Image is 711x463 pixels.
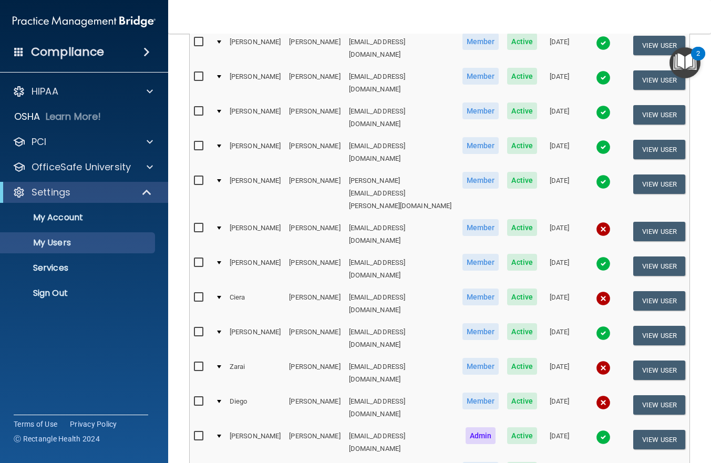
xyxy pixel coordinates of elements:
[633,395,685,415] button: View User
[507,254,537,271] span: Active
[507,393,537,409] span: Active
[225,356,285,390] td: Zarai
[696,54,700,67] div: 2
[596,174,611,189] img: tick.e7d51cea.svg
[633,105,685,125] button: View User
[225,66,285,100] td: [PERSON_NAME]
[596,256,611,271] img: tick.e7d51cea.svg
[32,186,70,199] p: Settings
[633,326,685,345] button: View User
[225,135,285,170] td: [PERSON_NAME]
[507,172,537,189] span: Active
[596,430,611,445] img: tick.e7d51cea.svg
[507,427,537,444] span: Active
[225,390,285,425] td: Diego
[345,286,458,321] td: [EMAIL_ADDRESS][DOMAIN_NAME]
[32,136,46,148] p: PCI
[13,186,152,199] a: Settings
[541,356,578,390] td: [DATE]
[13,11,156,32] img: PMB logo
[225,217,285,252] td: [PERSON_NAME]
[32,161,131,173] p: OfficeSafe University
[285,356,344,390] td: [PERSON_NAME]
[14,419,57,429] a: Terms of Use
[7,238,150,248] p: My Users
[345,321,458,356] td: [EMAIL_ADDRESS][DOMAIN_NAME]
[225,321,285,356] td: [PERSON_NAME]
[345,31,458,66] td: [EMAIL_ADDRESS][DOMAIN_NAME]
[596,36,611,50] img: tick.e7d51cea.svg
[466,427,496,444] span: Admin
[507,289,537,305] span: Active
[345,356,458,390] td: [EMAIL_ADDRESS][DOMAIN_NAME]
[633,430,685,449] button: View User
[13,136,153,148] a: PCI
[14,434,100,444] span: Ⓒ Rectangle Health 2024
[541,321,578,356] td: [DATE]
[7,212,150,223] p: My Account
[7,288,150,299] p: Sign Out
[225,286,285,321] td: Ciera
[285,425,344,460] td: [PERSON_NAME]
[633,140,685,159] button: View User
[596,291,611,306] img: cross.ca9f0e7f.svg
[285,31,344,66] td: [PERSON_NAME]
[507,33,537,50] span: Active
[507,102,537,119] span: Active
[633,256,685,276] button: View User
[596,222,611,236] img: cross.ca9f0e7f.svg
[596,70,611,85] img: tick.e7d51cea.svg
[345,135,458,170] td: [EMAIL_ADDRESS][DOMAIN_NAME]
[32,85,58,98] p: HIPAA
[507,358,537,375] span: Active
[462,358,499,375] span: Member
[285,286,344,321] td: [PERSON_NAME]
[541,252,578,286] td: [DATE]
[462,102,499,119] span: Member
[225,425,285,460] td: [PERSON_NAME]
[345,66,458,100] td: [EMAIL_ADDRESS][DOMAIN_NAME]
[31,45,104,59] h4: Compliance
[285,321,344,356] td: [PERSON_NAME]
[285,390,344,425] td: [PERSON_NAME]
[541,135,578,170] td: [DATE]
[596,361,611,375] img: cross.ca9f0e7f.svg
[541,170,578,217] td: [DATE]
[541,390,578,425] td: [DATE]
[462,323,499,340] span: Member
[345,170,458,217] td: [PERSON_NAME][EMAIL_ADDRESS][PERSON_NAME][DOMAIN_NAME]
[633,174,685,194] button: View User
[285,135,344,170] td: [PERSON_NAME]
[462,137,499,154] span: Member
[285,252,344,286] td: [PERSON_NAME]
[462,219,499,236] span: Member
[225,252,285,286] td: [PERSON_NAME]
[596,395,611,410] img: cross.ca9f0e7f.svg
[285,170,344,217] td: [PERSON_NAME]
[13,85,153,98] a: HIPAA
[285,66,344,100] td: [PERSON_NAME]
[669,47,700,78] button: Open Resource Center, 2 new notifications
[285,217,344,252] td: [PERSON_NAME]
[462,33,499,50] span: Member
[633,291,685,311] button: View User
[46,110,101,123] p: Learn More!
[541,31,578,66] td: [DATE]
[285,100,344,135] td: [PERSON_NAME]
[14,110,40,123] p: OSHA
[225,170,285,217] td: [PERSON_NAME]
[596,140,611,155] img: tick.e7d51cea.svg
[541,425,578,460] td: [DATE]
[507,137,537,154] span: Active
[7,263,150,273] p: Services
[225,100,285,135] td: [PERSON_NAME]
[462,172,499,189] span: Member
[345,252,458,286] td: [EMAIL_ADDRESS][DOMAIN_NAME]
[541,286,578,321] td: [DATE]
[345,425,458,460] td: [EMAIL_ADDRESS][DOMAIN_NAME]
[633,361,685,380] button: View User
[596,105,611,120] img: tick.e7d51cea.svg
[462,68,499,85] span: Member
[345,217,458,252] td: [EMAIL_ADDRESS][DOMAIN_NAME]
[345,390,458,425] td: [EMAIL_ADDRESS][DOMAIN_NAME]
